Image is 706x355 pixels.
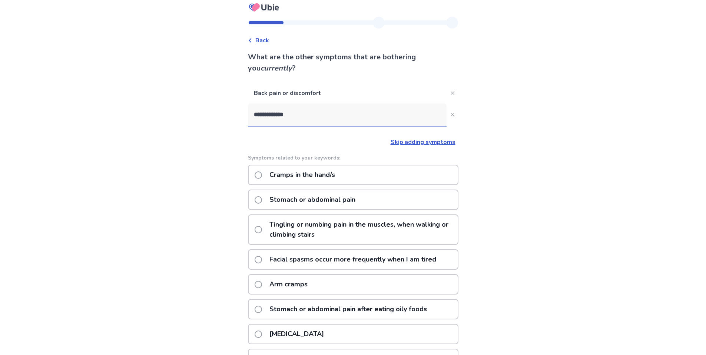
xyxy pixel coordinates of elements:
[265,275,312,294] p: Arm cramps
[265,250,441,269] p: Facial spasms occur more frequently when I am tired
[248,52,458,74] p: What are the other symptoms that are bothering you ?
[265,215,458,244] p: Tingling or numbing pain in the muscles, when walking or climbing stairs
[248,103,447,126] input: Close
[391,138,455,146] a: Skip adding symptoms
[261,63,292,73] i: currently
[255,36,269,45] span: Back
[265,165,339,184] p: Cramps in the hand/s
[265,190,360,209] p: Stomach or abdominal pain
[248,83,447,103] p: Back pain or discomfort
[265,300,431,319] p: Stomach or abdominal pain after eating oily foods
[447,87,458,99] button: Close
[265,325,328,344] p: [MEDICAL_DATA]
[248,154,458,162] p: Symptoms related to your keywords:
[447,109,458,121] button: Close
